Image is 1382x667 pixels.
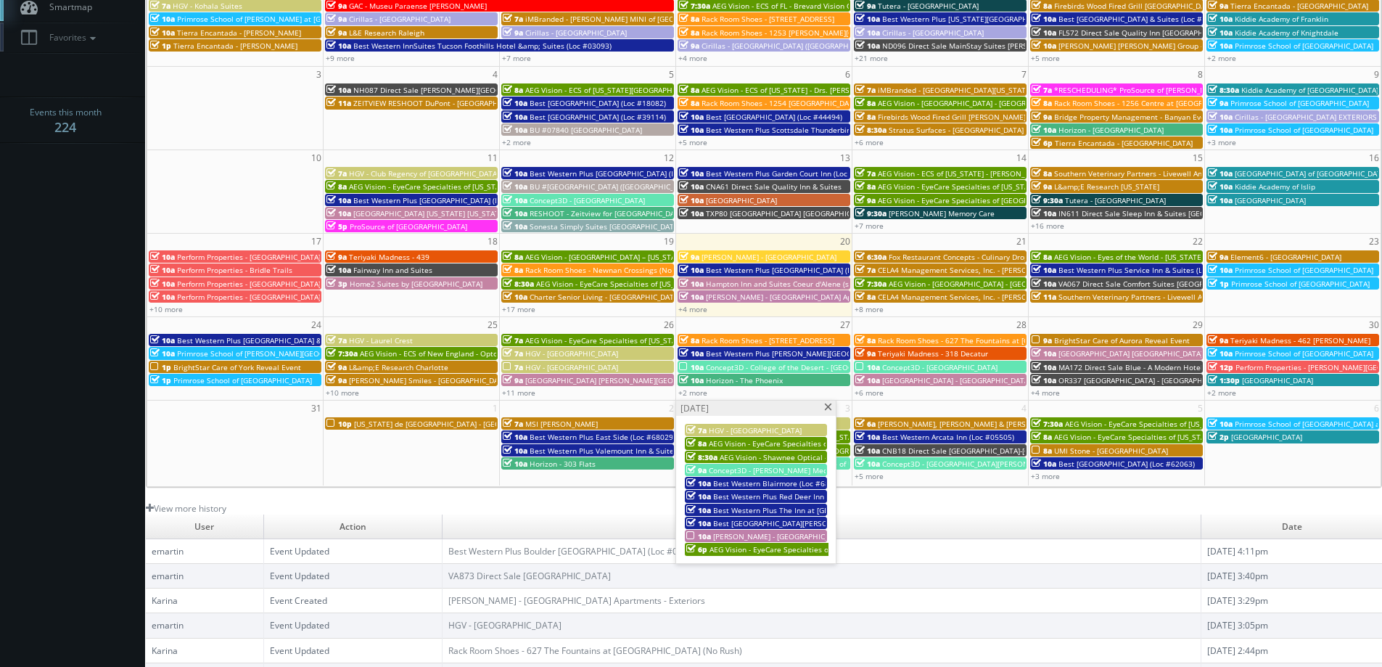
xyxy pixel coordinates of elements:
a: +4 more [1031,388,1060,398]
span: 8a [1032,252,1052,262]
span: Rack Room Shoes - [STREET_ADDRESS] [702,335,834,345]
span: 10a [1032,265,1056,275]
span: 9a [326,252,347,262]
span: 10a [1208,168,1233,179]
span: 9a [1032,181,1052,192]
span: 7a [503,362,523,372]
span: 8a [679,14,699,24]
span: Favorites [42,31,99,44]
a: +2 more [678,388,707,398]
span: 10a [679,125,704,135]
span: Southern Veterinary Partners - Livewell Animal Urgent Care of [PERSON_NAME] [1054,168,1330,179]
span: Kiddie Academy of Franklin [1235,14,1328,24]
span: 10a [1208,265,1233,275]
span: Rack Room Shoes - 627 The Fountains at [GEOGRAPHIC_DATA] (No Rush) [878,335,1128,345]
span: [PERSON_NAME] Smiles - [GEOGRAPHIC_DATA] [349,375,509,385]
span: 10a [150,252,175,262]
span: 7:30a [679,1,710,11]
span: HGV - [GEOGRAPHIC_DATA] [709,425,802,435]
span: 10a [1208,348,1233,359]
a: +2 more [1207,53,1236,63]
a: +2 more [502,137,531,147]
span: 10a [1208,195,1233,205]
a: +3 more [1207,137,1236,147]
span: 10a [503,292,527,302]
span: AEG Vision - EyeCare Specialties of [US_STATE] - Carolina Family Vision [1054,432,1299,442]
span: iMBranded - [PERSON_NAME] MINI of [GEOGRAPHIC_DATA] [525,14,728,24]
span: Home2 Suites by [GEOGRAPHIC_DATA] [350,279,482,289]
span: 8a [855,98,876,108]
span: AEG Vision - EyeCare Specialties of [US_STATE] – [PERSON_NAME] Family EyeCare [878,181,1160,192]
span: 10a [1208,14,1233,24]
span: 9a [326,1,347,11]
span: 7a [503,335,523,345]
a: +11 more [502,388,535,398]
span: AEG Vision - EyeCare Specialties of [US_STATE] – [PERSON_NAME] Vision [1065,419,1315,429]
span: 10a [150,335,175,345]
span: 10a [855,362,880,372]
span: Best [GEOGRAPHIC_DATA] (Loc #44494) [706,112,842,122]
span: 10a [679,362,704,372]
span: AEG Vision - EyeCare Specialties of [GEOGRAPHIC_DATA] - Medfield Eye Associates [878,195,1163,205]
span: 9a [503,28,523,38]
a: +16 more [1031,221,1064,231]
span: 10a [326,208,351,218]
span: Teriyaki Madness - 439 [349,252,429,262]
span: [GEOGRAPHIC_DATA] [GEOGRAPHIC_DATA] [1058,348,1203,359]
span: 10a [679,265,704,275]
span: Tutera - [GEOGRAPHIC_DATA] [878,1,979,11]
span: 8a [326,181,347,192]
a: +5 more [678,137,707,147]
span: Tutera - [GEOGRAPHIC_DATA] [1065,195,1166,205]
span: Rack Room Shoes - 1253 [PERSON_NAME][GEOGRAPHIC_DATA] [702,28,917,38]
span: 10a [1208,112,1233,122]
span: 9a [679,252,699,262]
span: Perform Properties - [GEOGRAPHIC_DATA] [177,279,321,289]
span: CELA4 Management Services, Inc. - [PERSON_NAME] Genesis [878,292,1089,302]
span: VA067 Direct Sale Comfort Suites [GEOGRAPHIC_DATA] [1058,279,1248,289]
span: 8a [1032,1,1052,11]
span: [GEOGRAPHIC_DATA] [706,195,777,205]
span: 8:30a [503,279,534,289]
a: +4 more [678,53,707,63]
span: [GEOGRAPHIC_DATA] - [GEOGRAPHIC_DATA] [882,375,1031,385]
span: AEG Vision - EyeCare Specialties of [US_STATE][PERSON_NAME] Eyecare Associates [536,279,824,289]
span: Rack Room Shoes - 1256 Centre at [GEOGRAPHIC_DATA] [1054,98,1247,108]
span: 7:30a [326,348,358,359]
span: Concept3D - [GEOGRAPHIC_DATA] [882,362,998,372]
span: Primrose School of [GEOGRAPHIC_DATA] [173,375,312,385]
span: HGV - Laurel Crest [349,335,413,345]
span: IN611 Direct Sale Sleep Inn & Suites [GEOGRAPHIC_DATA] [1058,208,1259,218]
span: Best Western Plus [PERSON_NAME][GEOGRAPHIC_DATA]/[PERSON_NAME][GEOGRAPHIC_DATA] (Loc #10397) [706,348,1079,359]
span: 9:30a [855,208,887,218]
a: +9 more [326,53,355,63]
span: HGV - [GEOGRAPHIC_DATA] [525,348,618,359]
span: 10a [1032,208,1056,218]
a: +4 more [678,304,707,314]
span: Best Western Plus [US_STATE][GEOGRAPHIC_DATA] [GEOGRAPHIC_DATA] (Loc #37096) [882,14,1178,24]
span: 7:30a [1032,419,1063,429]
span: 10a [1032,279,1056,289]
span: 10a [1208,41,1233,51]
span: Primrose School of [PERSON_NAME][GEOGRAPHIC_DATA] [177,348,373,359]
span: 7a [326,168,347,179]
span: 8a [1032,168,1052,179]
span: Firebirds Wood Fired Grill [GEOGRAPHIC_DATA] [1054,1,1216,11]
span: 7a [1032,85,1052,95]
span: 8a [679,85,699,95]
span: 8a [503,85,523,95]
span: 10a [1208,419,1233,429]
span: 10a [855,14,880,24]
span: 7a [503,419,523,429]
span: Rack Room Shoes - Newnan Crossings (No Rush) [525,265,693,275]
span: 10a [150,348,175,359]
span: [PERSON_NAME] Memory Care [889,208,995,218]
span: 9a [1208,1,1228,11]
span: ND096 Direct Sale MainStay Suites [PERSON_NAME] [882,41,1065,51]
span: 10a [503,432,527,442]
span: 9a [326,362,347,372]
span: 1:30p [1208,375,1240,385]
span: 10a [1032,362,1056,372]
span: Best Western Plus [GEOGRAPHIC_DATA] (Loc #62024) [530,168,714,179]
span: 1p [150,375,171,385]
